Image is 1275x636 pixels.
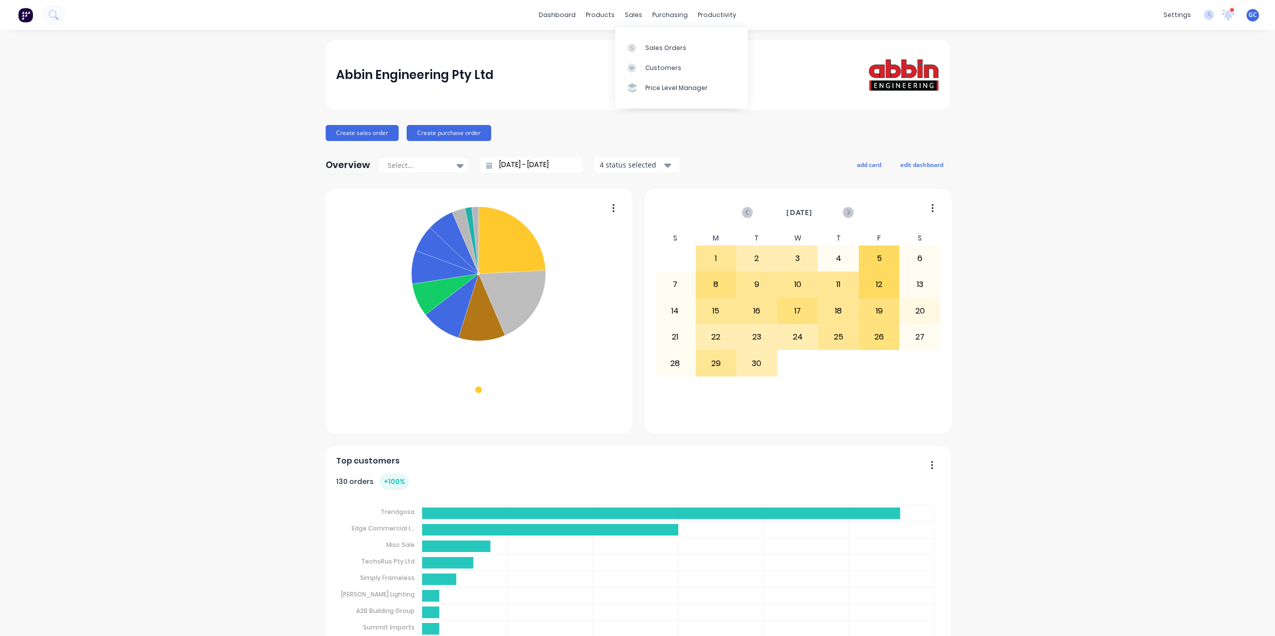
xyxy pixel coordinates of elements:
div: settings [1158,7,1196,22]
div: 24 [778,324,818,349]
button: add card [850,158,888,171]
div: M [696,231,737,245]
div: 10 [778,272,818,297]
tspan: Trendgosa [381,507,415,516]
a: Sales Orders [615,37,748,57]
tspan: Misc Sale [386,540,415,549]
button: Create purchase order [407,125,491,141]
div: 3 [778,246,818,271]
span: [DATE] [786,207,812,218]
div: purchasing [647,7,693,22]
div: products [581,7,620,22]
div: Sales Orders [645,43,686,52]
div: T [818,231,859,245]
tspan: A2B Building Group [356,606,415,615]
div: 6 [900,246,940,271]
div: 16 [737,298,777,323]
div: 25 [818,324,858,349]
div: 21 [655,324,695,349]
div: 11 [818,272,858,297]
span: GC [1248,10,1257,19]
div: Overview [326,155,370,175]
div: 22 [696,324,736,349]
div: Price Level Manager [645,83,708,92]
div: 19 [859,298,899,323]
div: 9 [737,272,777,297]
div: 1 [696,246,736,271]
div: 18 [818,298,858,323]
div: W [777,231,818,245]
a: Price Level Manager [615,78,748,98]
a: dashboard [534,7,581,22]
div: 130 orders [336,473,409,490]
tspan: Edge Commercial I... [352,524,415,532]
div: 4 status selected [600,159,663,170]
div: T [736,231,777,245]
div: 17 [778,298,818,323]
tspan: [PERSON_NAME] Lighting [341,590,415,598]
div: 29 [696,350,736,375]
div: 13 [900,272,940,297]
div: productivity [693,7,741,22]
tspan: Simply Frameless [360,573,415,582]
div: 2 [737,246,777,271]
div: 28 [655,350,695,375]
div: 4 [818,246,858,271]
tspan: Summit Imports [363,623,415,631]
span: Top customers [336,455,400,467]
div: sales [620,7,647,22]
img: Abbin Engineering Pty Ltd [869,59,939,91]
a: Customers [615,58,748,78]
div: 5 [859,246,899,271]
div: 8 [696,272,736,297]
div: Customers [645,63,681,72]
div: 15 [696,298,736,323]
div: 12 [859,272,899,297]
div: Abbin Engineering Pty Ltd [336,65,494,85]
div: + 100 % [380,473,409,490]
div: 26 [859,324,899,349]
div: S [655,231,696,245]
div: 20 [900,298,940,323]
div: 23 [737,324,777,349]
div: F [859,231,900,245]
div: S [899,231,940,245]
div: 27 [900,324,940,349]
img: Factory [18,7,33,22]
button: 4 status selected [594,157,679,172]
button: edit dashboard [894,158,950,171]
button: Create sales order [326,125,399,141]
div: 14 [655,298,695,323]
div: 30 [737,350,777,375]
tspan: TechsRus Pty Ltd [361,557,415,565]
div: 7 [655,272,695,297]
